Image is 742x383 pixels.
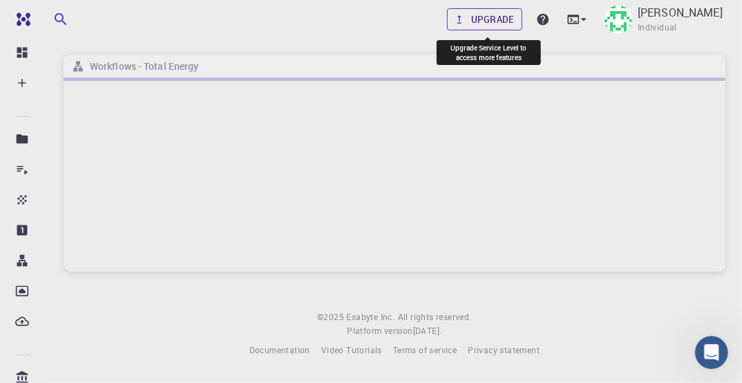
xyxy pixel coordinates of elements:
[468,344,540,357] a: Privacy statement
[249,344,310,357] a: Documentation
[347,310,395,324] a: Exabyte Inc.
[468,344,540,355] span: Privacy statement
[447,8,522,30] a: Upgrade
[413,324,442,338] a: [DATE].
[413,325,442,336] span: [DATE] .
[398,310,472,324] span: All rights reserved.
[321,344,382,357] a: Video Tutorials
[28,10,77,22] span: Support
[321,344,382,355] span: Video Tutorials
[249,344,310,355] span: Documentation
[605,6,632,33] img: moaid k hussain
[638,21,677,35] span: Individual
[84,59,198,74] h6: Workflows - Total Energy
[393,344,457,357] a: Terms of service
[638,4,723,21] p: [PERSON_NAME]
[347,324,412,338] span: Platform version
[695,336,728,369] iframe: Intercom live chat
[393,344,457,355] span: Terms of service
[317,310,346,324] span: © 2025
[69,59,201,74] nav: breadcrumb
[11,12,30,26] img: logo
[347,311,395,322] span: Exabyte Inc.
